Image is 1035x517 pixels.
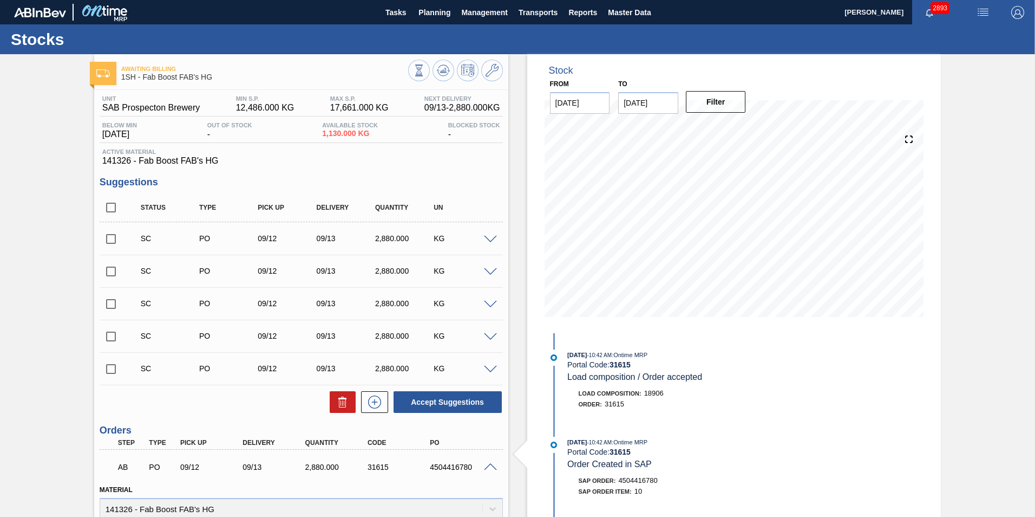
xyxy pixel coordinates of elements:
[608,6,651,19] span: Master Data
[372,332,438,340] div: 2,880.000
[579,401,602,408] span: Order :
[579,390,641,397] span: Load Composition :
[14,8,66,17] img: TNhmsLtSVTkK8tSr43FrP2fwEKptu5GPRR3wAAAABJRU5ErkJggg==
[196,234,262,243] div: Purchase order
[146,463,179,471] div: Purchase order
[102,130,137,139] span: [DATE]
[618,80,627,88] label: to
[255,267,320,275] div: 09/12/2025
[314,204,379,211] div: Delivery
[118,463,145,471] p: AB
[356,391,388,413] div: New suggestion
[115,455,148,479] div: Awaiting Billing
[196,364,262,373] div: Purchase order
[255,299,320,308] div: 09/12/2025
[567,448,824,456] div: Portal Code:
[115,439,148,447] div: Step
[579,488,632,495] span: SAP Order Item:
[138,234,204,243] div: Suggestion Created
[431,299,496,308] div: KG
[551,354,557,361] img: atual
[178,439,247,447] div: Pick up
[255,364,320,373] div: 09/12/2025
[549,65,573,76] div: Stock
[372,204,438,211] div: Quantity
[196,332,262,340] div: Purchase order
[567,352,587,358] span: [DATE]
[121,73,408,81] span: 1SH - Fab Boost FAB's HG
[618,476,657,484] span: 4504416780
[388,390,503,414] div: Accept Suggestions
[121,66,408,72] span: Awaiting Billing
[255,204,320,211] div: Pick up
[100,425,503,436] h3: Orders
[519,6,558,19] span: Transports
[931,2,949,14] span: 2893
[205,122,255,139] div: -
[610,360,631,369] strong: 31615
[178,463,247,471] div: 09/12/2025
[431,364,496,373] div: KG
[314,299,379,308] div: 09/13/2025
[587,440,612,445] span: - 10:42 AM
[427,439,497,447] div: PO
[431,204,496,211] div: UN
[977,6,990,19] img: userActions
[372,299,438,308] div: 2,880.000
[372,364,438,373] div: 2,880.000
[587,352,612,358] span: - 10:42 AM
[102,103,200,113] span: SAB Prospecton Brewery
[567,460,652,469] span: Order Created in SAP
[330,95,389,102] span: MAX S.P.
[100,486,133,494] label: Material
[427,463,497,471] div: 4504416780
[567,372,702,382] span: Load composition / Order accepted
[424,103,500,113] span: 09/13 - 2,880.000 KG
[146,439,179,447] div: Type
[196,299,262,308] div: Purchase order
[686,91,746,113] button: Filter
[446,122,503,139] div: -
[102,156,500,166] span: 141326 - Fab Boost FAB's HG
[96,69,110,77] img: Ícone
[1011,6,1024,19] img: Logout
[431,234,496,243] div: KG
[196,267,262,275] div: Purchase order
[384,6,408,19] span: Tasks
[303,439,372,447] div: Quantity
[567,439,587,445] span: [DATE]
[612,439,647,445] span: : Ontime MRP
[457,60,479,81] button: Schedule Inventory
[408,60,430,81] button: Stocks Overview
[418,6,450,19] span: Planning
[551,442,557,448] img: atual
[102,148,500,155] span: Active Material
[644,389,664,397] span: 18906
[579,477,616,484] span: SAP Order:
[236,95,294,102] span: MIN S.P.
[138,332,204,340] div: Suggestion Created
[322,122,378,128] span: Available Stock
[330,103,389,113] span: 17,661.000 KG
[394,391,502,413] button: Accept Suggestions
[314,332,379,340] div: 09/13/2025
[196,204,262,211] div: Type
[102,122,137,128] span: Below Min
[634,487,642,495] span: 10
[240,439,310,447] div: Delivery
[448,122,500,128] span: Blocked Stock
[255,234,320,243] div: 09/12/2025
[100,177,503,188] h3: Suggestions
[11,33,203,46] h1: Stocks
[618,92,678,114] input: mm/dd/yyyy
[314,234,379,243] div: 09/13/2025
[322,130,378,138] span: 1,130.000 KG
[431,332,496,340] div: KG
[550,80,569,88] label: From
[365,463,435,471] div: 31615
[138,204,204,211] div: Status
[912,5,947,20] button: Notifications
[314,267,379,275] div: 09/13/2025
[372,234,438,243] div: 2,880.000
[424,95,500,102] span: Next Delivery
